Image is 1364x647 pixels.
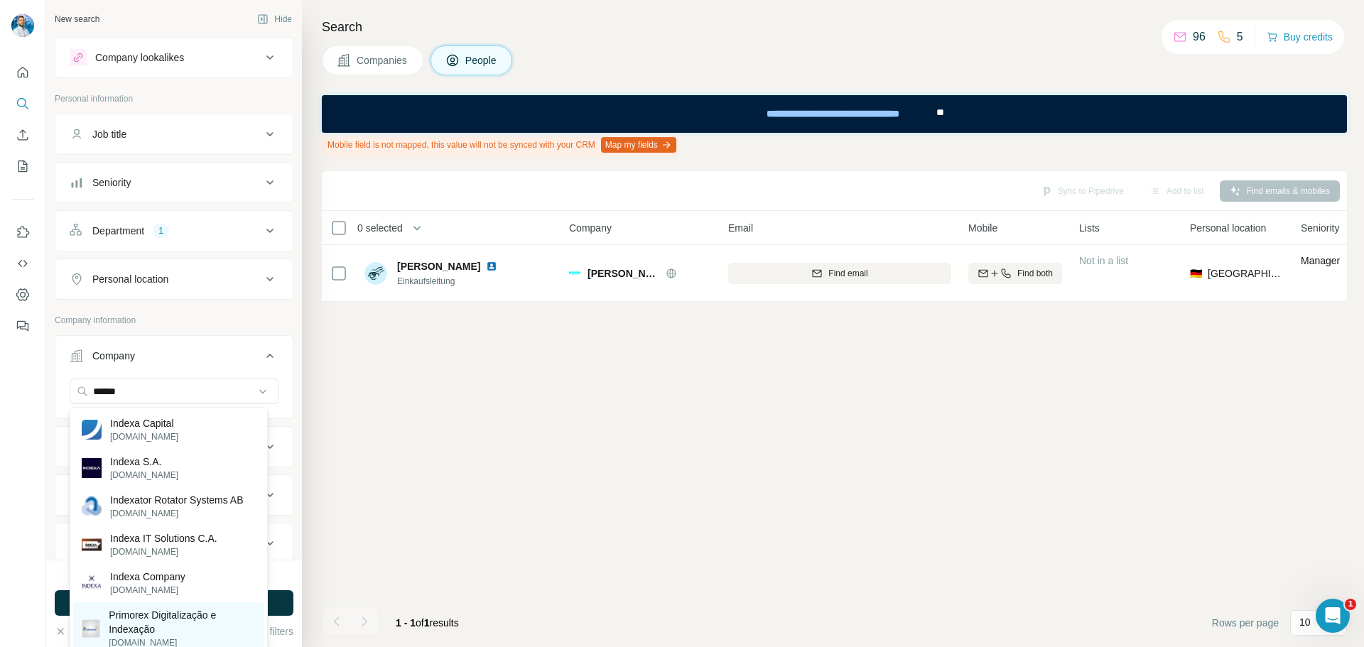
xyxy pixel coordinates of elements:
button: Job title [55,117,293,151]
p: [DOMAIN_NAME] [110,430,178,443]
p: [DOMAIN_NAME] [110,545,217,558]
button: Company lookalikes [55,40,293,75]
span: Company [569,221,612,235]
p: Indexator Rotator Systems AB [110,493,244,507]
span: Email [728,221,753,235]
button: Quick start [11,60,34,85]
img: Indexa Company [82,573,102,593]
button: Run search [55,590,293,616]
div: Personal location [92,272,168,286]
button: Department1 [55,214,293,248]
button: Seniority [55,165,293,200]
span: of [416,617,424,629]
p: 96 [1193,28,1206,45]
button: Clear [55,624,95,638]
span: Find both [1017,267,1053,280]
span: Personal location [1190,221,1266,235]
button: My lists [11,153,34,179]
span: 1 [1345,599,1356,610]
button: Feedback [11,313,34,339]
button: Map my fields [601,137,676,153]
span: Find email [828,267,867,280]
span: Einkaufsleitung [397,275,503,288]
p: 5 [1237,28,1243,45]
p: Personal information [55,92,293,105]
img: Logo of Ziehl [569,268,580,279]
span: [PERSON_NAME] [397,259,480,273]
span: 0 selected [357,221,403,235]
span: 1 - 1 [396,617,416,629]
p: Indexa Company [110,570,185,584]
button: Buy credits [1267,27,1333,47]
p: Indexa S.A. [110,455,178,469]
p: 10 [1299,615,1311,629]
span: [GEOGRAPHIC_DATA] [1208,266,1284,281]
span: 🇩🇪 [1190,266,1202,281]
button: Find email [728,263,951,284]
p: Indexa IT Solutions C.A. [110,531,217,545]
p: Company information [55,314,293,327]
button: Search [11,91,34,116]
img: Primorex Digitalização e Indexação [82,619,100,638]
button: Personal location [55,262,293,296]
span: Not in a list [1079,255,1128,266]
span: People [465,53,498,67]
span: Rows per page [1212,616,1279,630]
button: Company [55,339,293,379]
img: Indexa S.A. [82,458,102,478]
h4: Search [322,17,1347,37]
img: LinkedIn logo [486,261,497,272]
p: [DOMAIN_NAME] [110,507,244,520]
span: Seniority [1301,221,1339,235]
iframe: Intercom live chat [1316,599,1350,633]
img: Indexa Capital [82,420,102,440]
p: Indexa Capital [110,416,178,430]
div: Company lookalikes [95,50,184,65]
img: Indexator Rotator Systems AB [82,496,102,516]
div: Company [92,349,135,363]
button: Use Surfe on LinkedIn [11,219,34,245]
span: Manager [1301,255,1340,266]
div: Seniority [92,175,131,190]
div: Department [92,224,144,238]
button: Find both [968,263,1062,284]
img: Avatar [364,262,387,285]
div: Mobile field is not mapped, this value will not be synced with your CRM [322,133,679,157]
button: Hide [247,9,302,30]
p: [DOMAIN_NAME] [110,584,185,597]
span: 1 [424,617,430,629]
span: Companies [357,53,408,67]
span: results [396,617,459,629]
div: New search [55,13,99,26]
p: Primorex Digitalização e Indexação [109,608,256,636]
div: 1 [153,224,169,237]
button: Enrich CSV [11,122,34,148]
p: [DOMAIN_NAME] [110,469,178,482]
img: Indexa IT Solutions C.A. [82,535,102,555]
img: Avatar [11,14,34,37]
iframe: Banner [322,95,1347,133]
button: HQ location [55,478,293,512]
button: Annual revenue ($) [55,526,293,560]
span: [PERSON_NAME] [588,266,659,281]
button: Dashboard [11,282,34,308]
div: Job title [92,127,126,141]
span: Mobile [968,221,997,235]
span: Lists [1079,221,1100,235]
button: Use Surfe API [11,251,34,276]
button: Industry [55,430,293,464]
